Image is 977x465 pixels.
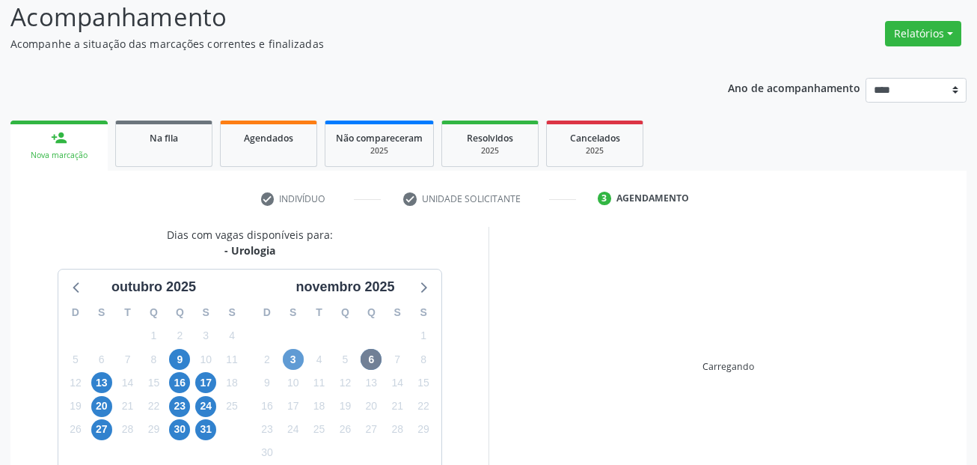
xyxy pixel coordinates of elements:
[63,301,89,324] div: D
[387,349,408,370] span: sexta-feira, 7 de novembro de 2025
[221,372,242,393] span: sábado, 18 de outubro de 2025
[117,419,138,440] span: terça-feira, 28 de outubro de 2025
[143,396,164,417] span: quarta-feira, 22 de outubro de 2025
[332,301,358,324] div: Q
[885,21,961,46] button: Relatórios
[387,372,408,393] span: sexta-feira, 14 de novembro de 2025
[195,326,216,347] span: sexta-feira, 3 de outubro de 2025
[616,192,689,205] div: Agendamento
[169,326,190,347] span: quinta-feira, 2 de outubro de 2025
[143,372,164,393] span: quarta-feira, 15 de outubro de 2025
[413,326,434,347] span: sábado, 1 de novembro de 2025
[221,326,242,347] span: sábado, 4 de outubro de 2025
[65,396,86,417] span: domingo, 19 de outubro de 2025
[453,145,527,156] div: 2025
[169,419,190,440] span: quinta-feira, 30 de outubro de 2025
[280,301,306,324] div: S
[358,301,385,324] div: Q
[167,227,333,258] div: Dias com vagas disponíveis para:
[257,349,278,370] span: domingo, 2 de novembro de 2025
[88,301,114,324] div: S
[65,349,86,370] span: domingo, 5 de outubro de 2025
[283,372,304,393] span: segunda-feira, 10 de novembro de 2025
[361,419,382,440] span: quinta-feira, 27 de novembro de 2025
[387,419,408,440] span: sexta-feira, 28 de novembro de 2025
[257,372,278,393] span: domingo, 9 de novembro de 2025
[195,372,216,393] span: sexta-feira, 17 de outubro de 2025
[169,396,190,417] span: quinta-feira, 23 de outubro de 2025
[306,301,332,324] div: T
[254,301,281,324] div: D
[193,301,219,324] div: S
[413,372,434,393] span: sábado, 15 de novembro de 2025
[309,396,330,417] span: terça-feira, 18 de novembro de 2025
[65,372,86,393] span: domingo, 12 de outubro de 2025
[361,372,382,393] span: quinta-feira, 13 de novembro de 2025
[309,419,330,440] span: terça-feira, 25 de novembro de 2025
[257,419,278,440] span: domingo, 23 de novembro de 2025
[557,145,632,156] div: 2025
[150,132,178,145] span: Na fila
[167,243,333,258] div: - Urologia
[219,301,245,324] div: S
[143,349,164,370] span: quarta-feira, 8 de outubro de 2025
[221,396,242,417] span: sábado, 25 de outubro de 2025
[413,419,434,440] span: sábado, 29 de novembro de 2025
[143,326,164,347] span: quarta-feira, 1 de outubro de 2025
[195,419,216,440] span: sexta-feira, 31 de outubro de 2025
[283,419,304,440] span: segunda-feira, 24 de novembro de 2025
[195,349,216,370] span: sexta-feira, 10 de outubro de 2025
[702,360,754,373] div: Carregando
[105,277,202,297] div: outubro 2025
[336,132,423,145] span: Não compareceram
[221,349,242,370] span: sábado, 11 de outubro de 2025
[117,396,138,417] span: terça-feira, 21 de outubro de 2025
[334,349,355,370] span: quarta-feira, 5 de novembro de 2025
[411,301,437,324] div: S
[385,301,411,324] div: S
[387,396,408,417] span: sexta-feira, 21 de novembro de 2025
[65,419,86,440] span: domingo, 26 de outubro de 2025
[257,443,278,464] span: domingo, 30 de novembro de 2025
[143,419,164,440] span: quarta-feira, 29 de outubro de 2025
[361,396,382,417] span: quinta-feira, 20 de novembro de 2025
[244,132,293,145] span: Agendados
[413,349,434,370] span: sábado, 8 de novembro de 2025
[117,372,138,393] span: terça-feira, 14 de outubro de 2025
[336,145,423,156] div: 2025
[334,372,355,393] span: quarta-feira, 12 de novembro de 2025
[91,349,112,370] span: segunda-feira, 6 de outubro de 2025
[257,396,278,417] span: domingo, 16 de novembro de 2025
[413,396,434,417] span: sábado, 22 de novembro de 2025
[290,277,400,297] div: novembro 2025
[117,349,138,370] span: terça-feira, 7 de outubro de 2025
[309,372,330,393] span: terça-feira, 11 de novembro de 2025
[10,36,680,52] p: Acompanhe a situação das marcações correntes e finalizadas
[334,396,355,417] span: quarta-feira, 19 de novembro de 2025
[91,396,112,417] span: segunda-feira, 20 de outubro de 2025
[141,301,167,324] div: Q
[169,372,190,393] span: quinta-feira, 16 de outubro de 2025
[21,150,97,161] div: Nova marcação
[728,78,860,97] p: Ano de acompanhamento
[51,130,67,146] div: person_add
[361,349,382,370] span: quinta-feira, 6 de novembro de 2025
[570,132,620,145] span: Cancelados
[598,192,611,205] div: 3
[167,301,193,324] div: Q
[114,301,141,324] div: T
[283,349,304,370] span: segunda-feira, 3 de novembro de 2025
[309,349,330,370] span: terça-feira, 4 de novembro de 2025
[91,419,112,440] span: segunda-feira, 27 de outubro de 2025
[334,419,355,440] span: quarta-feira, 26 de novembro de 2025
[195,396,216,417] span: sexta-feira, 24 de outubro de 2025
[169,349,190,370] span: quinta-feira, 9 de outubro de 2025
[283,396,304,417] span: segunda-feira, 17 de novembro de 2025
[467,132,513,145] span: Resolvidos
[91,372,112,393] span: segunda-feira, 13 de outubro de 2025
